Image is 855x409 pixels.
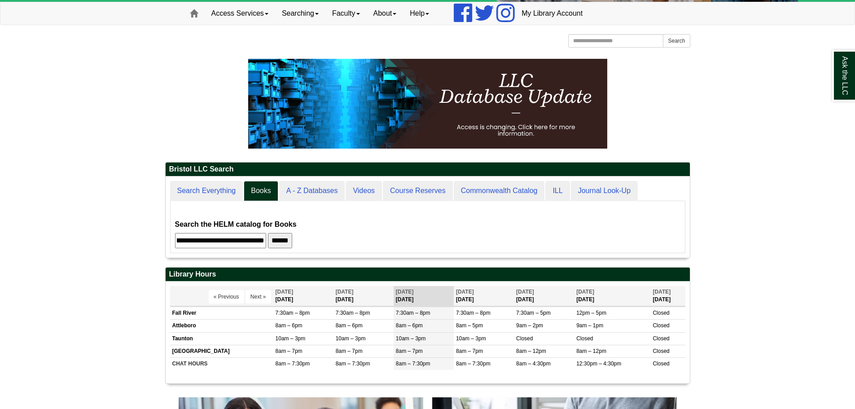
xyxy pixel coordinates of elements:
a: Books [244,181,278,201]
a: Commonwealth Catalog [454,181,545,201]
span: Closed [516,335,533,342]
a: Search Everything [170,181,243,201]
span: 10am – 3pm [456,335,486,342]
th: [DATE] [273,286,333,306]
span: 8am – 7:30pm [276,361,310,367]
span: [DATE] [576,289,594,295]
span: 7:30am – 5pm [516,310,551,316]
span: [DATE] [516,289,534,295]
span: 8am – 6pm [396,322,423,329]
th: [DATE] [514,286,574,306]
span: 8am – 7pm [276,348,303,354]
span: 8am – 12pm [576,348,606,354]
a: ILL [545,181,570,201]
span: 7:30am – 8pm [396,310,430,316]
span: 8am – 6pm [276,322,303,329]
span: Closed [653,335,669,342]
td: Attleboro [170,320,273,332]
a: My Library Account [515,2,589,25]
a: Help [403,2,436,25]
span: 7:30am – 8pm [336,310,370,316]
a: Searching [275,2,325,25]
span: 8am – 4:30pm [516,361,551,367]
span: [DATE] [276,289,294,295]
span: Closed [653,361,669,367]
a: Course Reserves [383,181,453,201]
th: [DATE] [333,286,394,306]
button: Next » [246,290,271,303]
span: Closed [653,310,669,316]
a: Videos [346,181,382,201]
th: [DATE] [454,286,514,306]
img: HTML tutorial [248,59,607,149]
a: Faculty [325,2,367,25]
span: 8am – 7:30pm [396,361,430,367]
span: [DATE] [396,289,414,295]
a: Access Services [205,2,275,25]
button: « Previous [209,290,244,303]
span: 7:30am – 8pm [456,310,491,316]
span: 10am – 3pm [276,335,306,342]
span: 12pm – 5pm [576,310,606,316]
span: 8am – 7:30pm [456,361,491,367]
span: [DATE] [456,289,474,295]
th: [DATE] [574,286,650,306]
span: 12:30pm – 4:30pm [576,361,621,367]
span: [DATE] [653,289,671,295]
span: Closed [576,335,593,342]
span: 8am – 7pm [336,348,363,354]
td: Taunton [170,332,273,345]
span: 8am – 7pm [396,348,423,354]
span: 8am – 7:30pm [336,361,370,367]
span: 8am – 12pm [516,348,546,354]
th: [DATE] [394,286,454,306]
a: About [367,2,403,25]
span: 8am – 7pm [456,348,483,354]
button: Search [663,34,690,48]
span: 8am – 6pm [336,322,363,329]
td: [GEOGRAPHIC_DATA] [170,345,273,357]
span: 9am – 1pm [576,322,603,329]
th: [DATE] [650,286,685,306]
span: [DATE] [336,289,354,295]
a: A - Z Databases [279,181,345,201]
span: 7:30am – 8pm [276,310,310,316]
span: Closed [653,348,669,354]
div: Books [175,206,680,248]
span: Closed [653,322,669,329]
a: Journal Look-Up [571,181,638,201]
span: 8am – 5pm [456,322,483,329]
span: 10am – 3pm [396,335,426,342]
h2: Library Hours [166,268,690,281]
td: Fall River [170,307,273,320]
td: CHAT HOURS [170,357,273,370]
span: 10am – 3pm [336,335,366,342]
span: 9am – 2pm [516,322,543,329]
label: Search the HELM catalog for Books [175,218,297,231]
h2: Bristol LLC Search [166,163,690,176]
